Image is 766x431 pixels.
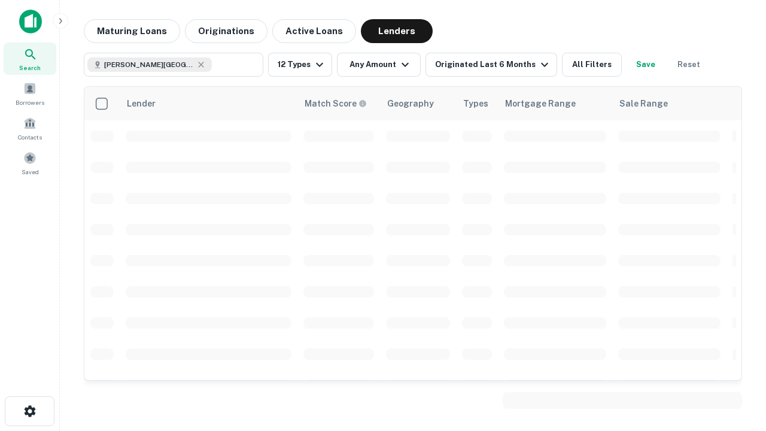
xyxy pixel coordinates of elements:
span: Search [19,63,41,72]
button: Lenders [361,19,433,43]
div: Sale Range [619,96,668,111]
th: Types [456,87,498,120]
img: capitalize-icon.png [19,10,42,34]
button: Active Loans [272,19,356,43]
span: Contacts [18,132,42,142]
span: Borrowers [16,98,44,107]
a: Saved [4,147,56,179]
div: Types [463,96,488,111]
th: Mortgage Range [498,87,612,120]
th: Sale Range [612,87,727,120]
span: Saved [22,167,39,177]
button: Save your search to get updates of matches that match your search criteria. [627,53,665,77]
h6: Match Score [305,97,364,110]
div: Capitalize uses an advanced AI algorithm to match your search with the best lender. The match sco... [305,97,367,110]
button: Originations [185,19,268,43]
iframe: Chat Widget [706,297,766,354]
a: Borrowers [4,77,56,110]
th: Capitalize uses an advanced AI algorithm to match your search with the best lender. The match sco... [297,87,380,120]
div: Geography [387,96,434,111]
div: Mortgage Range [505,96,576,111]
div: Originated Last 6 Months [435,57,552,72]
button: 12 Types [268,53,332,77]
div: Lender [127,96,156,111]
th: Geography [380,87,456,120]
button: Reset [670,53,708,77]
button: Maturing Loans [84,19,180,43]
a: Contacts [4,112,56,144]
span: [PERSON_NAME][GEOGRAPHIC_DATA], [GEOGRAPHIC_DATA] [104,59,194,70]
button: All Filters [562,53,622,77]
button: Originated Last 6 Months [425,53,557,77]
button: Any Amount [337,53,421,77]
th: Lender [120,87,297,120]
a: Search [4,43,56,75]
